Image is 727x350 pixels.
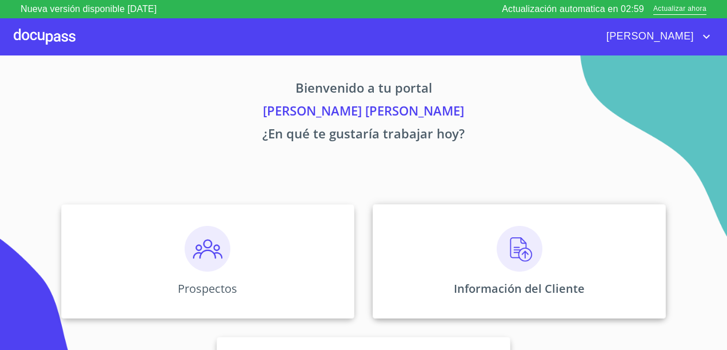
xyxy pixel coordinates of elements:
p: [PERSON_NAME] [PERSON_NAME] [14,101,713,124]
p: Actualización automatica en 02:59 [502,2,644,16]
p: Bienvenido a tu portal [14,78,713,101]
span: [PERSON_NAME] [598,27,700,46]
img: prospectos.png [185,226,230,272]
p: ¿En qué te gustaría trabajar hoy? [14,124,713,147]
p: Prospectos [178,281,237,296]
p: Nueva versión disponible [DATE] [21,2,157,16]
span: Actualizar ahora [653,3,706,15]
p: Información del Cliente [454,281,585,296]
button: account of current user [598,27,713,46]
img: carga.png [497,226,542,272]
